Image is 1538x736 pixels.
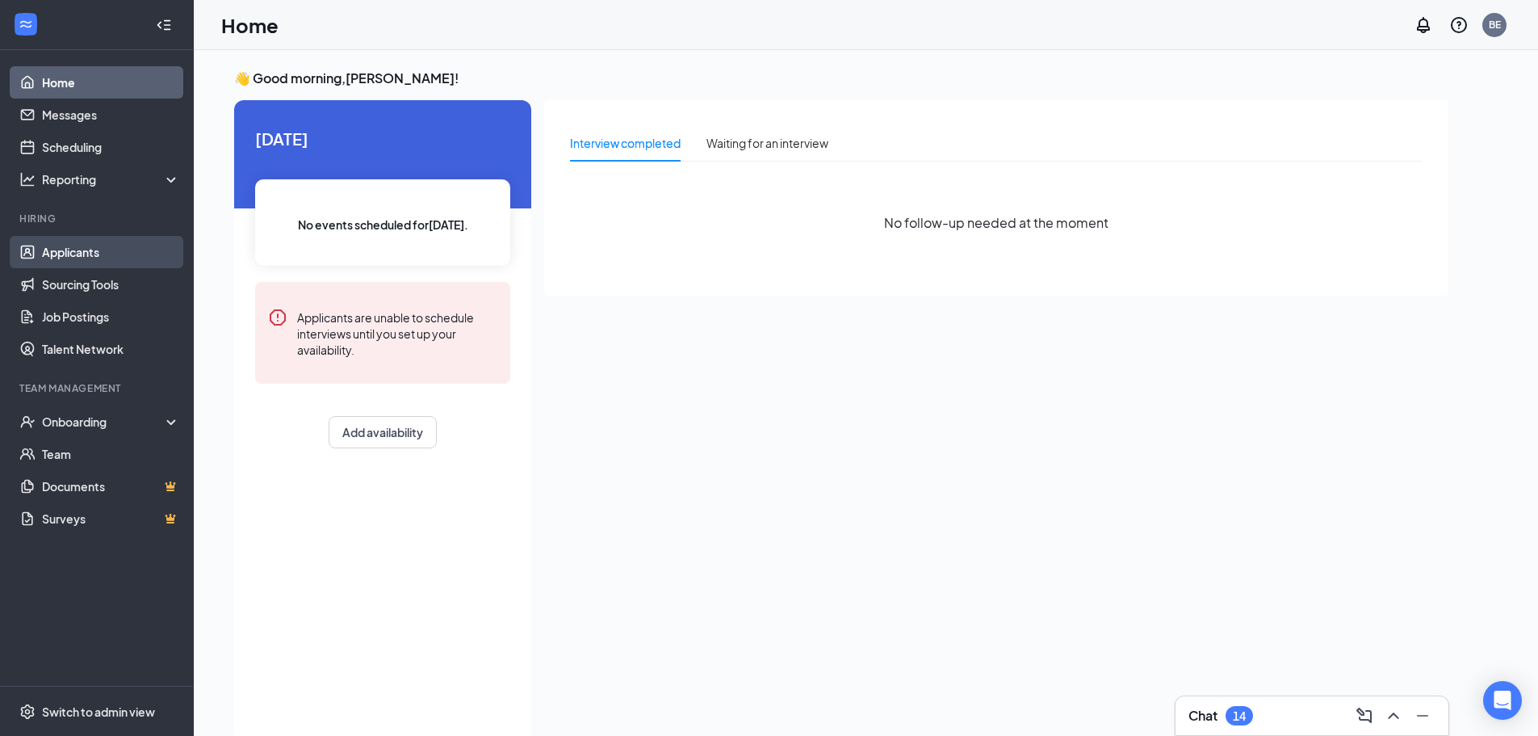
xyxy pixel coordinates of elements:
[1355,706,1374,725] svg: ComposeMessage
[1233,709,1246,723] div: 14
[19,704,36,720] svg: Settings
[255,126,510,151] span: [DATE]
[1413,706,1432,725] svg: Minimize
[42,268,180,301] a: Sourcing Tools
[1414,15,1433,35] svg: Notifications
[156,17,172,33] svg: Collapse
[706,134,828,152] div: Waiting for an interview
[1188,707,1217,725] h3: Chat
[884,212,1108,233] span: No follow-up needed at the moment
[1410,703,1435,729] button: Minimize
[42,470,180,503] a: DocumentsCrown
[19,381,177,395] div: Team Management
[1352,703,1377,729] button: ComposeMessage
[1489,18,1501,32] div: BE
[19,414,36,430] svg: UserCheck
[42,131,180,163] a: Scheduling
[42,236,180,268] a: Applicants
[42,704,155,720] div: Switch to admin view
[329,416,437,448] button: Add availability
[1483,681,1522,720] div: Open Intercom Messenger
[18,16,34,32] svg: WorkstreamLogo
[42,414,166,430] div: Onboarding
[19,212,177,225] div: Hiring
[42,301,180,333] a: Job Postings
[1384,706,1403,725] svg: ChevronUp
[42,171,181,187] div: Reporting
[42,333,180,365] a: Talent Network
[298,216,468,233] span: No events scheduled for [DATE] .
[221,11,279,39] h1: Home
[234,69,1448,87] h3: 👋 Good morning, [PERSON_NAME] !
[297,308,497,358] div: Applicants are unable to schedule interviews until you set up your availability.
[19,171,36,187] svg: Analysis
[570,134,681,152] div: Interview completed
[1381,703,1406,729] button: ChevronUp
[1449,15,1469,35] svg: QuestionInfo
[42,99,180,131] a: Messages
[42,66,180,99] a: Home
[42,503,180,535] a: SurveysCrown
[268,308,287,327] svg: Error
[42,438,180,470] a: Team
